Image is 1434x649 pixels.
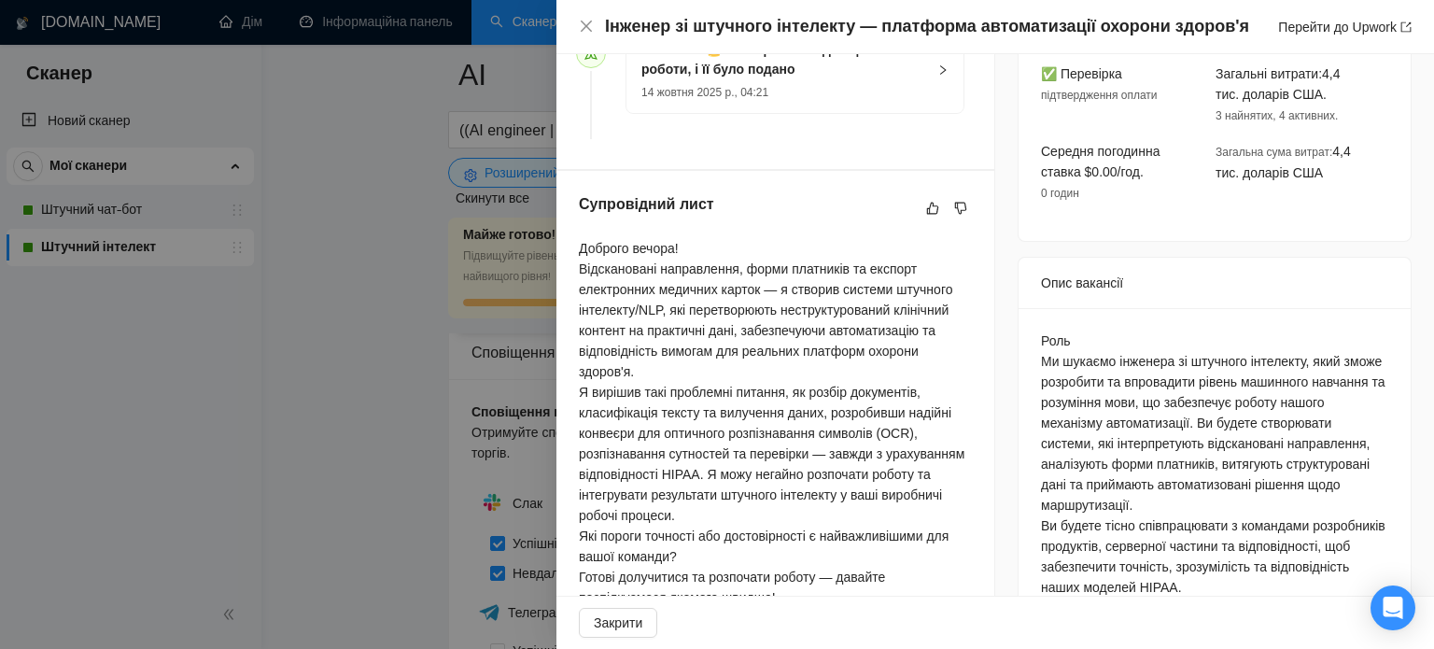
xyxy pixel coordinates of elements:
font: Роль [1041,333,1071,348]
font: Відскановані направлення, форми платників та експорт електронних медичних карток — я створив сист... [579,261,952,379]
font: Ми шукаємо інженера зі штучного інтелекту, який зможе розробити та впровадити рівень машинного на... [1041,354,1385,513]
font: Перейти до Upwork [1278,20,1397,35]
font: 4,4 тис. доларів США. [1216,66,1341,102]
button: Закрити [579,19,594,35]
span: право [937,64,949,76]
div: Відкрити Intercom Messenger [1371,586,1415,630]
font: Які пороги точності або достовірності є найважливішими для вашої команди? [579,529,949,564]
font: Я вирішив такі проблемні питання, як розбір документів, класифікація тексту та вилучення даних, р... [579,385,964,523]
font: Лазіза ШІ 👑 кваліфікована для цієї роботи, і її було подано [641,42,873,77]
font: Готові долучитися та розпочати роботу — давайте поспілкуємося якомога швидше! [579,570,885,605]
font: Супровідний лист [579,196,714,212]
a: Перейти до Upworkекспорт [1278,20,1412,35]
font: Середня погодинна ставка $0.00/год. [1041,144,1160,179]
font: Доброго вечора! [579,241,679,256]
font: 3 найнятих, 4 активних. [1216,109,1338,122]
span: не подобається [954,201,967,216]
font: Ви будете тісно співпрацювати з командами розробників продуктів, серверної частини та відповіднос... [1041,518,1385,595]
font: Опис вакансії [1041,275,1123,290]
font: Закрити [594,615,642,630]
font: 14 жовтня 2025 р., 04:21 [641,86,768,99]
span: як [926,201,939,216]
font: Загальні витрати: [1216,66,1322,81]
button: Закрити [579,608,657,638]
span: близько [579,19,594,34]
font: 0 годин [1041,187,1079,200]
font: підтвердження оплати [1041,89,1158,102]
button: як [921,197,944,219]
span: експорт [1400,21,1412,33]
span: відправити [584,47,597,60]
font: ✅ Перевірка [1041,66,1122,81]
font: Загальна сума витрат: [1216,146,1332,159]
button: не подобається [949,197,972,219]
font: 4,4 тис. доларів США [1216,144,1351,180]
font: Інженер зі штучного інтелекту — платформа автоматизації охорони здоров'я [605,17,1249,35]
